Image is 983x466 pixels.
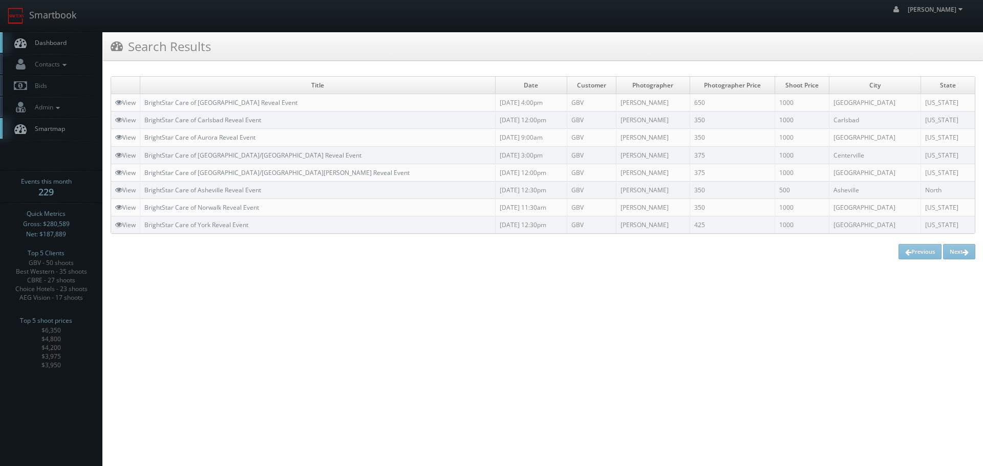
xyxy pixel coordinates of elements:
a: BrightStar Care of Norwalk Reveal Event [144,203,259,212]
td: 1000 [775,164,829,181]
td: GBV [567,112,616,129]
td: 1000 [775,146,829,164]
td: 350 [690,129,775,146]
td: [PERSON_NAME] [616,112,690,129]
td: Title [140,77,496,94]
td: Photographer [616,77,690,94]
td: GBV [567,181,616,198]
td: [DATE] 9:00am [495,129,567,146]
td: GBV [567,216,616,234]
a: View [115,220,136,229]
td: [PERSON_NAME] [616,216,690,234]
td: 1000 [775,198,829,216]
td: [PERSON_NAME] [616,181,690,198]
td: Photographer Price [690,77,775,94]
td: 1000 [775,112,829,129]
td: 1000 [775,216,829,234]
td: GBV [567,94,616,112]
h3: Search Results [111,37,211,55]
td: [DATE] 12:30pm [495,216,567,234]
td: North [921,181,975,198]
td: Date [495,77,567,94]
a: View [115,116,136,124]
td: [DATE] 11:30am [495,198,567,216]
td: GBV [567,129,616,146]
td: 1000 [775,94,829,112]
span: Events this month [21,176,72,187]
td: Asheville [829,181,921,198]
span: Dashboard [30,38,67,47]
td: GBV [567,164,616,181]
img: smartbook-logo.png [8,8,24,24]
td: 350 [690,181,775,198]
td: 425 [690,216,775,234]
td: 500 [775,181,829,198]
span: Net: $187,889 [26,229,66,239]
span: Quick Metrics [27,209,66,219]
a: View [115,168,136,177]
td: 375 [690,164,775,181]
td: 350 [690,198,775,216]
a: View [115,151,136,160]
td: [PERSON_NAME] [616,94,690,112]
td: [PERSON_NAME] [616,129,690,146]
td: [GEOGRAPHIC_DATA] [829,94,921,112]
span: Top 5 shoot prices [20,316,72,326]
span: [PERSON_NAME] [908,5,966,14]
td: [US_STATE] [921,216,975,234]
a: BrightStar Care of [GEOGRAPHIC_DATA]/[GEOGRAPHIC_DATA] Reveal Event [144,151,361,160]
td: [DATE] 12:00pm [495,112,567,129]
a: BrightStar Care of [GEOGRAPHIC_DATA] Reveal Event [144,98,297,107]
td: [GEOGRAPHIC_DATA] [829,198,921,216]
a: View [115,133,136,142]
span: Gross: $280,589 [23,219,70,229]
a: View [115,186,136,194]
td: City [829,77,921,94]
td: [DATE] 3:00pm [495,146,567,164]
a: BrightStar Care of Asheville Reveal Event [144,186,261,194]
td: [US_STATE] [921,94,975,112]
td: [PERSON_NAME] [616,146,690,164]
a: BrightStar Care of Aurora Reveal Event [144,133,255,142]
td: [US_STATE] [921,146,975,164]
td: [DATE] 12:00pm [495,164,567,181]
td: Centerville [829,146,921,164]
td: [DATE] 12:30pm [495,181,567,198]
a: BrightStar Care of [GEOGRAPHIC_DATA]/[GEOGRAPHIC_DATA][PERSON_NAME] Reveal Event [144,168,410,177]
span: Smartmap [30,124,65,133]
span: Contacts [30,60,69,69]
a: BrightStar Care of York Reveal Event [144,220,248,229]
strong: 229 [38,186,54,198]
a: View [115,203,136,212]
td: [DATE] 4:00pm [495,94,567,112]
a: BrightStar Care of Carlsbad Reveal Event [144,116,261,124]
td: 1000 [775,129,829,146]
td: Customer [567,77,616,94]
a: View [115,98,136,107]
td: [US_STATE] [921,129,975,146]
td: [US_STATE] [921,112,975,129]
span: Top 5 Clients [28,248,65,258]
td: [GEOGRAPHIC_DATA] [829,216,921,234]
td: [PERSON_NAME] [616,198,690,216]
td: [US_STATE] [921,164,975,181]
td: [PERSON_NAME] [616,164,690,181]
td: Carlsbad [829,112,921,129]
td: [GEOGRAPHIC_DATA] [829,129,921,146]
span: Admin [30,103,62,112]
td: [US_STATE] [921,198,975,216]
td: State [921,77,975,94]
td: Shoot Price [775,77,829,94]
td: [GEOGRAPHIC_DATA] [829,164,921,181]
td: 350 [690,112,775,129]
td: 375 [690,146,775,164]
td: GBV [567,198,616,216]
td: 650 [690,94,775,112]
td: GBV [567,146,616,164]
span: Bids [30,81,47,90]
